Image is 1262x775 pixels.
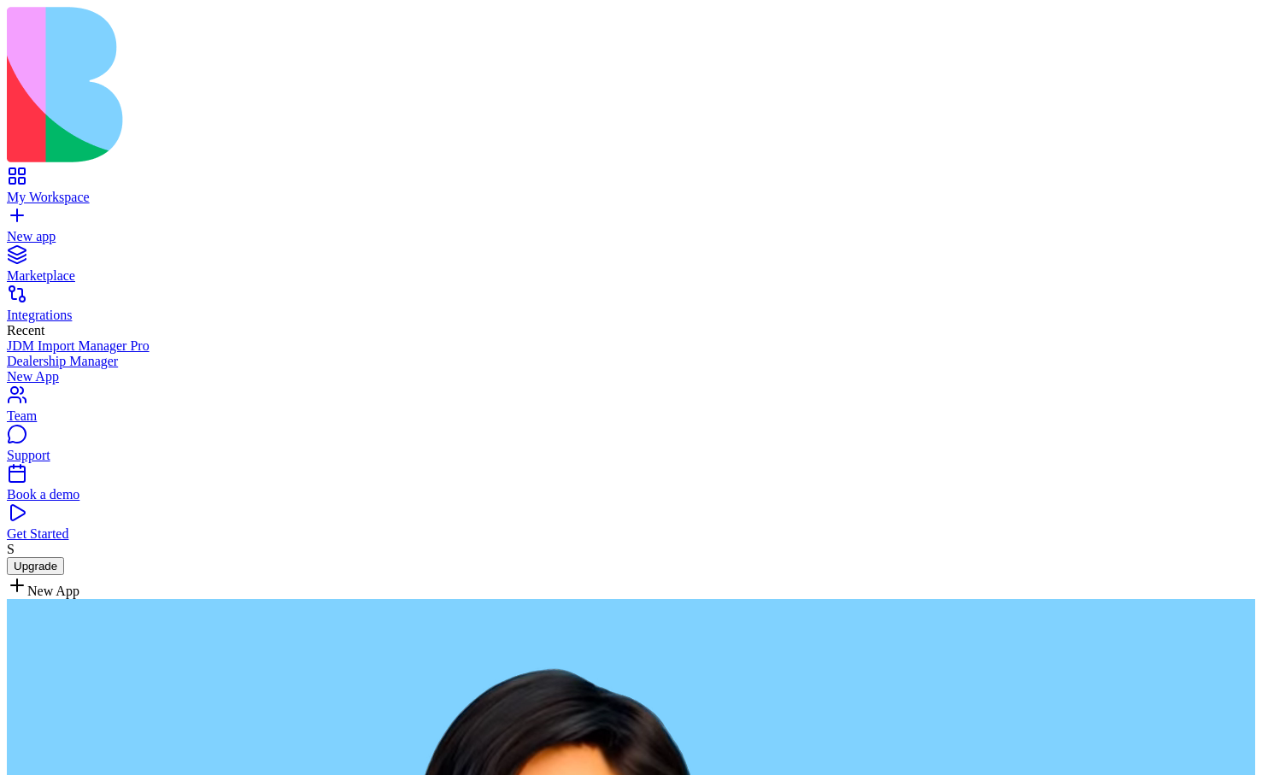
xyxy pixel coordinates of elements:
[7,338,1255,354] a: JDM Import Manager Pro
[7,448,1255,463] div: Support
[7,393,1255,424] a: Team
[7,558,64,572] a: Upgrade
[7,354,1255,369] a: Dealership Manager
[7,229,1255,244] div: New app
[7,526,1255,542] div: Get Started
[7,268,1255,284] div: Marketplace
[7,432,1255,463] a: Support
[7,190,1255,205] div: My Workspace
[7,174,1255,205] a: My Workspace
[7,253,1255,284] a: Marketplace
[7,369,1255,385] a: New App
[7,7,694,162] img: logo
[7,472,1255,502] a: Book a demo
[7,408,1255,424] div: Team
[7,542,15,556] span: S
[7,292,1255,323] a: Integrations
[27,584,79,598] span: New App
[7,323,44,338] span: Recent
[7,487,1255,502] div: Book a demo
[7,214,1255,244] a: New app
[7,511,1255,542] a: Get Started
[7,557,64,575] button: Upgrade
[7,308,1255,323] div: Integrations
